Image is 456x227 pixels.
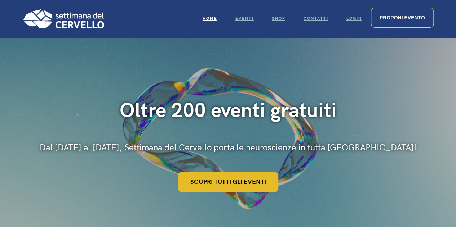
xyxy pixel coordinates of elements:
[40,142,416,154] div: Dal [DATE] al [DATE], Settimana del Cervello porta le neuroscienze in tutta [GEOGRAPHIC_DATA]!
[380,15,425,21] span: Proponi evento
[235,16,254,21] span: Eventi
[371,8,434,28] a: Proponi evento
[203,16,217,21] span: Home
[178,172,278,192] a: Scopri tutti gli eventi
[40,99,416,123] div: Oltre 200 eventi gratuiti
[272,16,285,21] span: Shop
[346,16,362,21] span: Login
[23,9,104,28] img: Logo
[304,16,328,21] span: Contatti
